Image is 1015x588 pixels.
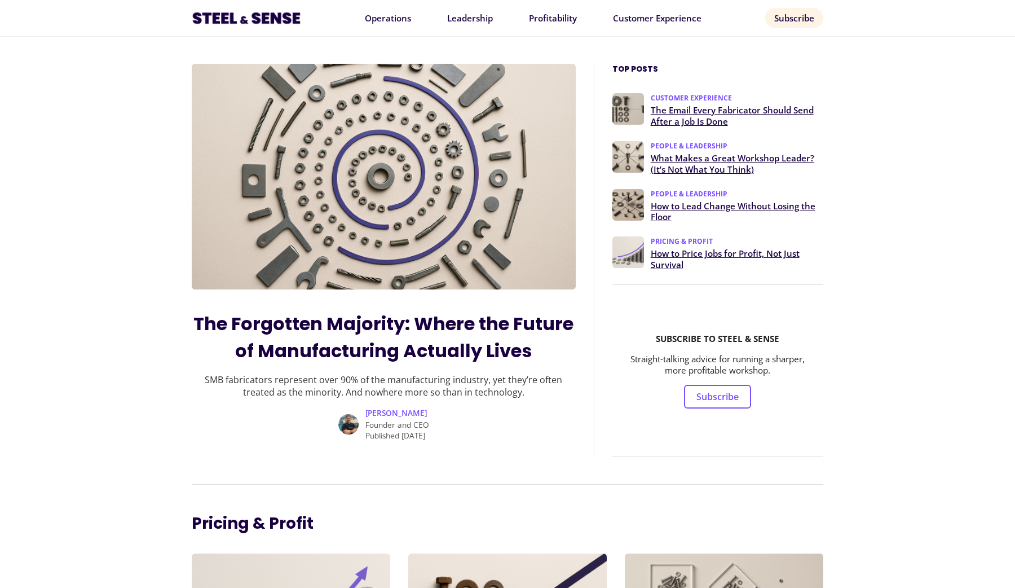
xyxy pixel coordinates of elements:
[438,8,502,28] a: Leadership
[365,407,427,418] span: [PERSON_NAME]
[651,189,823,199] span: PEOPLE & LEADERSHIP
[612,236,644,268] img: How to Price Jobs for Profit, Not Just Survival
[356,12,710,24] div: Navigation Menu
[612,189,644,221] img: How to Lead Change Without Losing the Floor
[338,414,359,435] img: Paul Lutkajtis
[651,105,823,128] a: The Email Every Fabricator Should Send After a Job Is Done
[612,141,644,173] img: What Makes a Great Workshop Leader? (It’s Not What You Think)
[356,8,420,28] a: Operations
[604,8,710,28] a: Customer Experience
[651,153,823,175] a: What Makes a Great Workshop Leader? (It’s Not What You Think)
[192,64,576,289] img: The Forgotten Majority: Where the Future of Manufacturing Actually Lives
[174,512,841,536] h2: Pricing & Profit
[651,141,823,151] span: PEOPLE & LEADERSHIP
[651,236,823,246] span: PRICING & PROFIT
[612,64,823,75] h3: Top Posts
[651,248,823,271] a: How to Price Jobs for Profit, Not Just Survival
[621,353,814,376] p: Straight-talking advice for running a sharper, more profitable workshop.
[651,201,823,223] a: How to Lead Change Without Losing the Floor
[612,93,644,125] img: The Email Every Fabricator Should Send After a Job Is Done
[192,9,301,27] img: Factory logo
[656,333,779,344] b: SUBSCRIBE TO STEEL & SENSE
[193,311,573,363] a: The Forgotten Majority: Where the Future of Manufacturing Actually Lives
[765,8,823,28] a: Subscribe
[520,8,586,28] a: Profitability
[651,93,823,103] span: CUSTOMER EXPERIENCE
[365,419,429,430] span: Founder and CEO
[959,534,1015,588] iframe: Chat Widget
[365,430,425,441] span: Published [DATE]
[684,385,751,409] a: Subscribe
[192,374,576,398] p: SMB fabricators represent over 90% of the manufacturing industry, yet they’re often treated as th...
